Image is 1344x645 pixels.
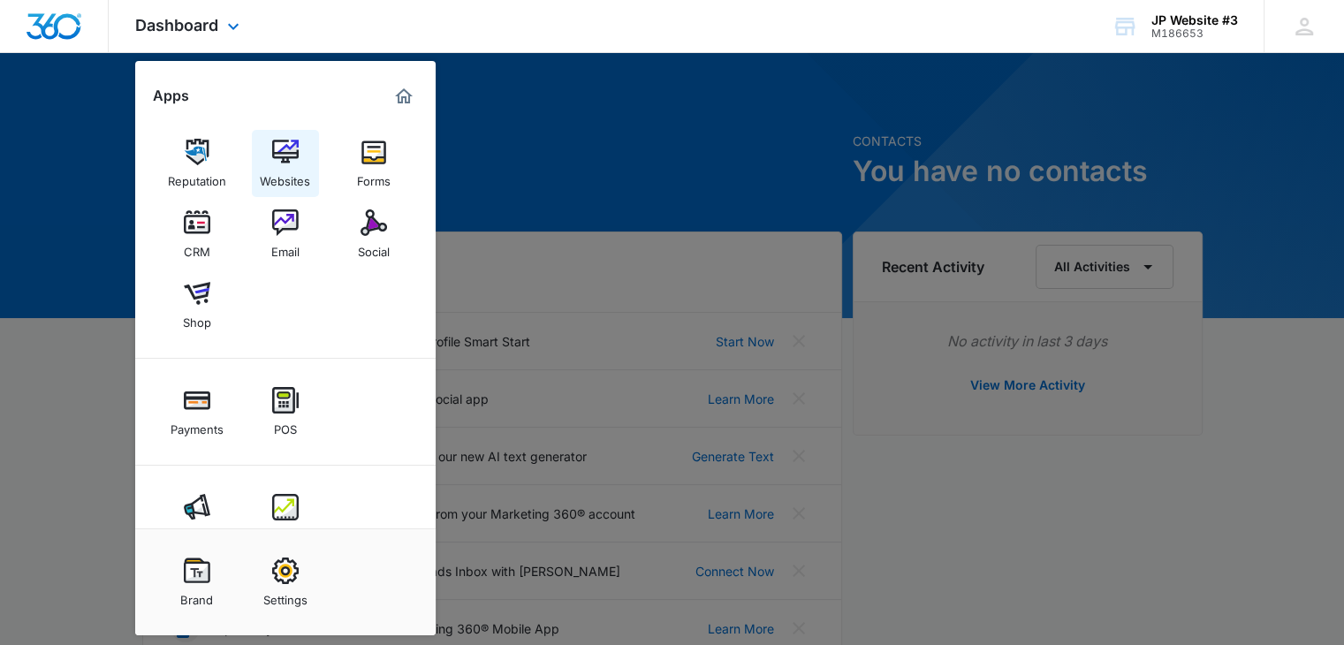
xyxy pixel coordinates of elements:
h2: Apps [153,87,189,104]
span: Dashboard [135,16,218,34]
a: Brand [163,549,231,616]
a: Reputation [163,130,231,197]
div: CRM [184,236,210,259]
div: Social [358,236,390,259]
a: Marketing 360® Dashboard [390,82,418,110]
div: Forms [357,165,391,188]
div: Ads [186,520,208,543]
div: Intelligence [254,520,316,543]
div: Brand [180,584,213,607]
div: account name [1151,13,1238,27]
a: Websites [252,130,319,197]
a: Forms [340,130,407,197]
a: POS [252,378,319,445]
div: Websites [260,165,310,188]
div: POS [274,414,297,436]
div: Reputation [168,165,226,188]
a: Intelligence [252,485,319,552]
a: Payments [163,378,231,445]
div: Email [271,236,300,259]
a: Social [340,201,407,268]
a: Email [252,201,319,268]
a: Ads [163,485,231,552]
div: Shop [183,307,211,330]
a: CRM [163,201,231,268]
a: Settings [252,549,319,616]
div: Payments [171,414,224,436]
div: account id [1151,27,1238,40]
div: Settings [263,584,308,607]
a: Shop [163,271,231,338]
